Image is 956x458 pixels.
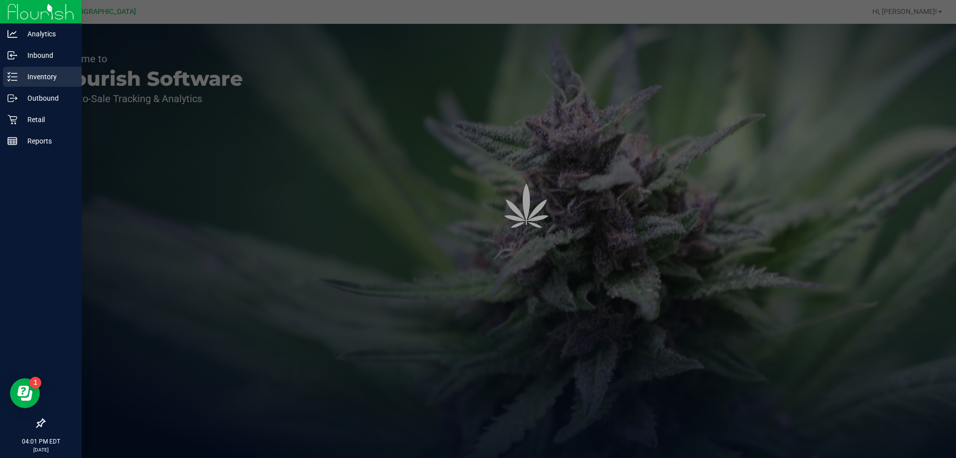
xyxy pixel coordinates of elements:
[7,50,17,60] inline-svg: Inbound
[29,377,41,389] iframe: Resource center unread badge
[7,93,17,103] inline-svg: Outbound
[17,135,77,147] p: Reports
[7,29,17,39] inline-svg: Analytics
[7,115,17,125] inline-svg: Retail
[7,72,17,82] inline-svg: Inventory
[17,28,77,40] p: Analytics
[7,136,17,146] inline-svg: Reports
[17,114,77,126] p: Retail
[4,446,77,454] p: [DATE]
[17,71,77,83] p: Inventory
[17,92,77,104] p: Outbound
[10,378,40,408] iframe: Resource center
[17,49,77,61] p: Inbound
[4,437,77,446] p: 04:01 PM EDT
